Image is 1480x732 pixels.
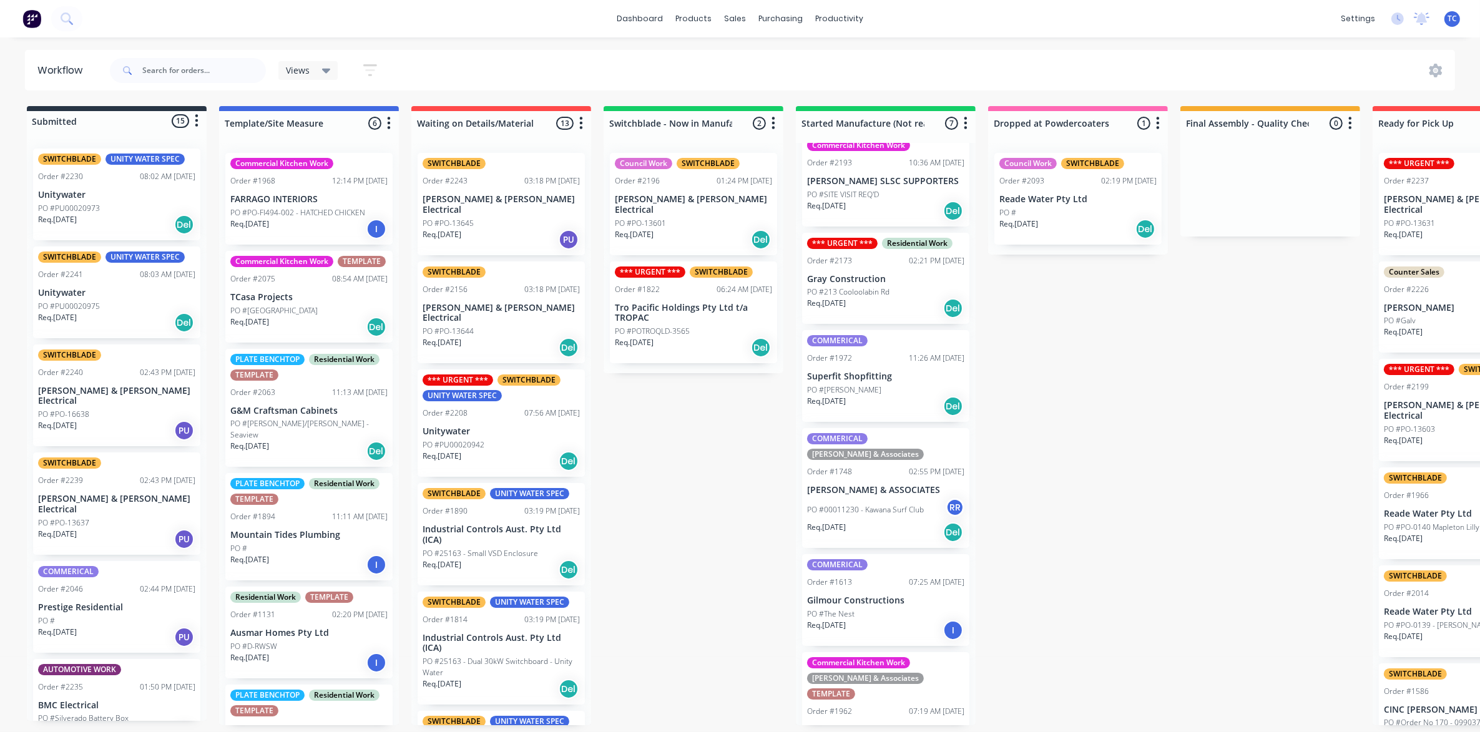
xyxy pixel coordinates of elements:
div: SWITCHBLADE [38,154,101,165]
div: COMMERICAL [807,433,868,444]
p: PO #PO-13645 [423,218,474,229]
p: PO #PU00020975 [38,301,100,312]
div: SWITCHBLADEUNITY WATER SPECOrder #181403:19 PM [DATE]Industrial Controls Aust. Pty Ltd (ICA)PO #2... [418,592,585,705]
div: TEMPLATE [338,256,386,267]
p: Req. [DATE] [423,559,461,570]
p: PO # [38,615,55,627]
div: I [366,219,386,239]
div: sales [718,9,752,28]
div: 01:50 PM [DATE] [140,681,195,693]
p: Req. [DATE] [1384,631,1423,642]
p: Req. [DATE] [807,396,846,407]
div: [PERSON_NAME] & Associates [807,673,924,684]
div: SWITCHBLADE [38,457,101,469]
div: Residential Work [882,238,953,249]
div: Del [943,298,963,318]
p: PO #PO-13603 [1384,424,1435,435]
p: FARRAGO INTERIORS [230,194,388,205]
div: Order #2173 [807,255,852,266]
div: Commercial Kitchen WorkOrder #219310:36 AM [DATE][PERSON_NAME] SLSC SUPPORTERSPO #SITE VISIT REQ'... [802,119,969,227]
div: COMMERICALOrder #204602:44 PM [DATE]Prestige ResidentialPO #Req.[DATE]PU [33,561,200,653]
p: PO #SITE VISIT REQ'D [807,189,879,200]
p: PO #PO-13644 [423,326,474,337]
div: TEMPLATE [230,494,278,505]
div: Order #2208 [423,407,468,419]
div: 11:26 AM [DATE] [909,353,964,364]
p: Req. [DATE] [999,218,1038,230]
p: Industrial Controls Aust. Pty Ltd (ICA) [423,524,580,545]
div: Del [174,215,194,235]
div: Residential Work [309,354,380,365]
div: Order #2156 [423,284,468,295]
div: Commercial Kitchen Work [230,158,333,169]
div: products [669,9,718,28]
p: PO # [230,543,247,554]
p: Reade Water Pty Ltd [999,194,1157,205]
div: Order #2075 [230,273,275,285]
p: Req. [DATE] [807,200,846,212]
div: 10:36 AM [DATE] [909,157,964,168]
div: SWITCHBLADE [38,349,101,361]
div: I [366,555,386,575]
div: 02:20 PM [DATE] [332,609,388,620]
p: Req. [DATE] [807,620,846,631]
p: G&M Craftsman Cabinets [230,406,388,416]
div: 08:54 AM [DATE] [332,273,388,285]
p: Mountain Tides Plumbing [230,530,388,540]
div: 02:21 PM [DATE] [909,255,964,266]
div: UNITY WATER SPEC [490,716,569,727]
div: SWITCHBLADE [1384,668,1447,680]
p: Unitywater [423,426,580,437]
p: Industrial Controls Aust. Pty Ltd (ICA) [423,633,580,654]
div: Order #2235 [38,681,83,693]
div: Order #1962 [807,706,852,717]
div: 07:56 AM [DATE] [524,407,580,419]
div: Del [559,451,579,471]
div: Residential WorkTEMPLATEOrder #113102:20 PM [DATE]Ausmar Homes Pty LtdPO #D-RWSWReq.[DATE]I [225,587,393,678]
p: PO #[PERSON_NAME] [807,384,881,396]
p: Req. [DATE] [1384,326,1423,338]
div: Order #2046 [38,583,83,595]
div: Residential Work [309,478,380,489]
div: *** URGENT ***SWITCHBLADEUNITY WATER SPECOrder #220807:56 AM [DATE]UnitywaterPO #PU00020942Req.[D... [418,369,585,477]
div: Del [943,201,963,221]
div: Order #1968 [230,175,275,187]
div: PU [559,230,579,250]
div: 07:25 AM [DATE] [909,577,964,588]
div: Order #1131 [230,609,275,620]
p: Gray Construction [807,274,964,285]
div: Order #1748 [807,466,852,477]
div: 01:24 PM [DATE] [717,175,772,187]
div: Del [943,522,963,542]
div: Council WorkSWITCHBLADEOrder #219601:24 PM [DATE][PERSON_NAME] & [PERSON_NAME] ElectricalPO #PO-1... [610,153,777,255]
div: PLATE BENCHTOP [230,354,305,365]
div: Order #2093 [999,175,1044,187]
div: Order #2193 [807,157,852,168]
p: Superfit Shopfitting [807,371,964,382]
div: PU [174,627,194,647]
p: PO #PO-FI494-002 - HATCHED CHICKEN [230,207,365,218]
p: PO #[PERSON_NAME]/[PERSON_NAME] - Seaview [230,418,388,441]
p: Req. [DATE] [1384,533,1423,544]
p: Req. [DATE] [423,337,461,348]
div: Commercial Kitchen Work [230,256,333,267]
input: Search for orders... [142,58,266,83]
div: Del [559,560,579,580]
div: COMMERICALOrder #197211:26 AM [DATE]Superfit ShopfittingPO #[PERSON_NAME]Req.[DATE]Del [802,330,969,422]
div: Order #1890 [423,505,468,517]
p: PO #PU00020942 [423,439,484,451]
div: Order #2014 [1384,588,1429,599]
div: Del [943,396,963,416]
p: PO #Galv [1384,315,1416,326]
div: SWITCHBLADE [423,266,486,278]
p: Req. [DATE] [423,678,461,690]
p: PO #213 Cooloolabin Rd [807,286,889,298]
p: Req. [DATE] [1384,435,1423,446]
p: Req. [DATE] [1384,229,1423,240]
p: Req. [DATE] [615,229,654,240]
div: Order #2196 [615,175,660,187]
div: Commercial Kitchen Work [807,140,910,151]
div: Order #2237 [1384,175,1429,187]
div: PU [174,529,194,549]
p: Req. [DATE] [38,214,77,225]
